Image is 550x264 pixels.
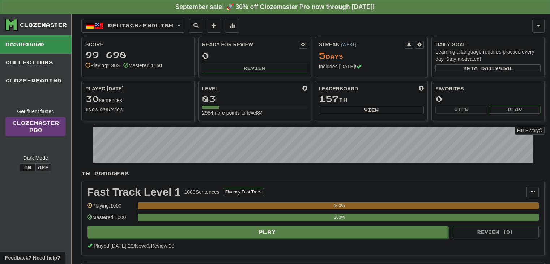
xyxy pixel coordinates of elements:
span: This week in points, UTC [419,85,424,92]
div: Streak [319,41,405,48]
span: Review: 20 [151,243,174,249]
button: View [319,106,424,114]
button: Deutsch/English [81,19,185,33]
button: Seta dailygoal [435,64,541,72]
span: 157 [319,94,339,104]
div: Fast Track Level 1 [87,187,181,197]
button: More stats [225,19,239,33]
span: / [149,243,151,249]
span: Played [DATE] [85,85,124,92]
strong: 1 [85,107,88,112]
strong: 1150 [151,63,162,68]
span: Deutsch / English [108,22,173,29]
button: Search sentences [189,19,203,33]
div: 99 698 [85,50,191,59]
button: Add sentence to collection [207,19,221,33]
div: Get fluent faster. [5,108,66,115]
span: Leaderboard [319,85,358,92]
span: 30 [85,94,99,104]
div: Clozemaster [20,21,67,29]
button: Review [202,63,307,73]
strong: September sale! 🚀 30% off Clozemaster Pro now through [DATE]! [175,3,375,10]
div: Playing: 1000 [87,202,134,214]
span: Score more points to level up [302,85,307,92]
button: Play [489,106,541,114]
div: 2984 more points to level 84 [202,109,307,116]
div: Daily Goal [435,41,541,48]
div: Includes [DATE]! [319,63,424,70]
button: Play [87,226,448,238]
button: Full History [515,127,545,135]
div: Day s [319,51,424,60]
a: ClozemasterPro [5,117,66,136]
span: Level [202,85,218,92]
span: 5 [319,50,326,60]
div: Mastered: 1000 [87,214,134,226]
div: Learning a language requires practice every day. Stay motivated! [435,48,541,63]
div: 1000 Sentences [184,188,219,196]
span: Open feedback widget [5,254,60,261]
div: th [319,94,424,104]
button: Off [35,163,51,171]
div: Dark Mode [5,154,66,162]
a: (WEST) [341,42,356,47]
div: 0 [435,94,541,103]
button: On [20,163,36,171]
span: New: 0 [135,243,149,249]
button: Review (0) [452,226,539,238]
strong: 29 [101,107,107,112]
div: 100% [140,214,539,221]
div: Favorites [435,85,541,92]
div: 100% [140,202,539,209]
div: Score [85,41,191,48]
div: Mastered: [123,62,162,69]
div: 0 [202,51,307,60]
div: New / Review [85,106,191,113]
p: In Progress [81,170,545,177]
strong: 1303 [108,63,120,68]
div: Playing: [85,62,120,69]
span: / [133,243,135,249]
div: Ready for Review [202,41,299,48]
div: 83 [202,94,307,103]
button: View [435,106,487,114]
div: sentences [85,94,191,104]
span: a daily [474,66,499,71]
button: Fluency Fast Track [223,188,264,196]
span: Played [DATE]: 20 [94,243,133,249]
